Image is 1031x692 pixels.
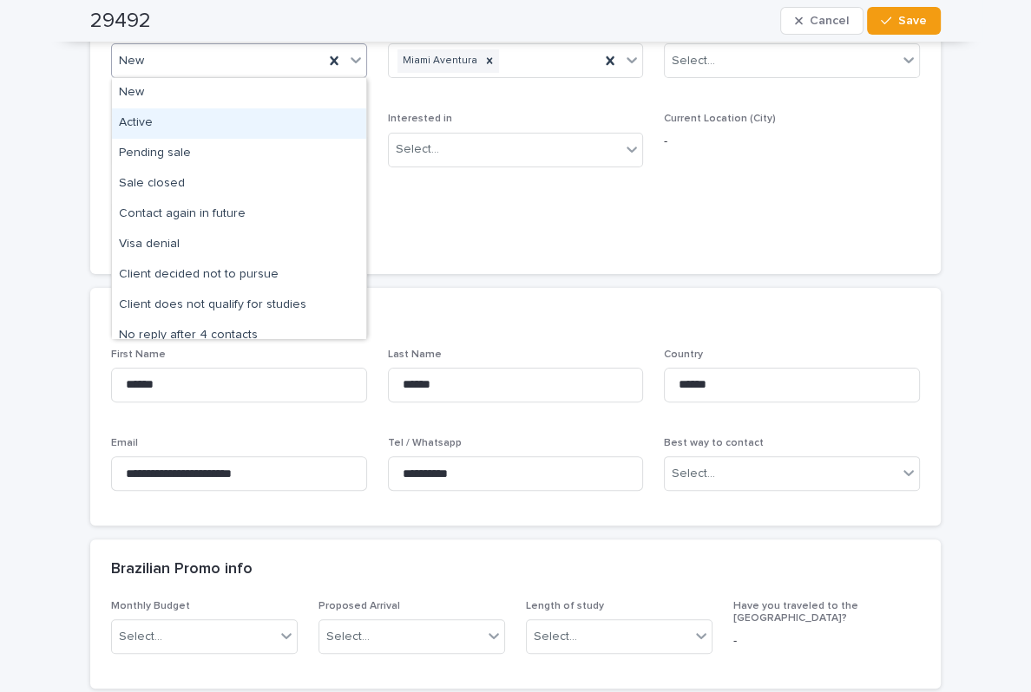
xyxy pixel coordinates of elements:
span: Cancel [810,15,849,27]
div: Miami Aventura [397,49,480,73]
span: Have you traveled to the [GEOGRAPHIC_DATA]? [733,601,858,623]
span: Best way to contact [664,438,764,448]
span: Email [111,438,138,448]
div: Sale closed [112,169,366,199]
div: Active [112,108,366,139]
div: Pending sale [112,139,366,169]
button: Cancel [780,7,864,35]
span: Current Location (City) [664,114,776,124]
p: - [733,632,920,650]
div: New [112,78,366,108]
span: Monthly Budget [111,601,190,611]
span: Country [664,349,703,360]
div: Client decided not to pursue [112,260,366,291]
span: New [119,52,144,70]
div: Client does not qualify for studies [112,291,366,321]
span: Interested in [388,114,452,124]
h2: Brazilian Promo info [111,560,253,579]
div: Visa denial [112,230,366,260]
div: Select... [672,52,715,70]
h2: 29492 [90,9,151,34]
div: Select... [672,465,715,483]
div: Select... [119,628,162,646]
span: Proposed Arrival [318,601,400,611]
div: Select... [326,628,370,646]
div: Select... [534,628,577,646]
span: Save [898,15,927,27]
div: Select... [396,140,439,159]
span: Tel / Whatsapp [388,438,462,448]
p: - [664,133,920,151]
span: Length of study [526,601,604,611]
span: Last Name [388,349,442,360]
div: No reply after 4 contacts [112,321,366,351]
button: Save [867,7,941,35]
span: First Name [111,349,166,360]
div: Contact again in future [112,199,366,230]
